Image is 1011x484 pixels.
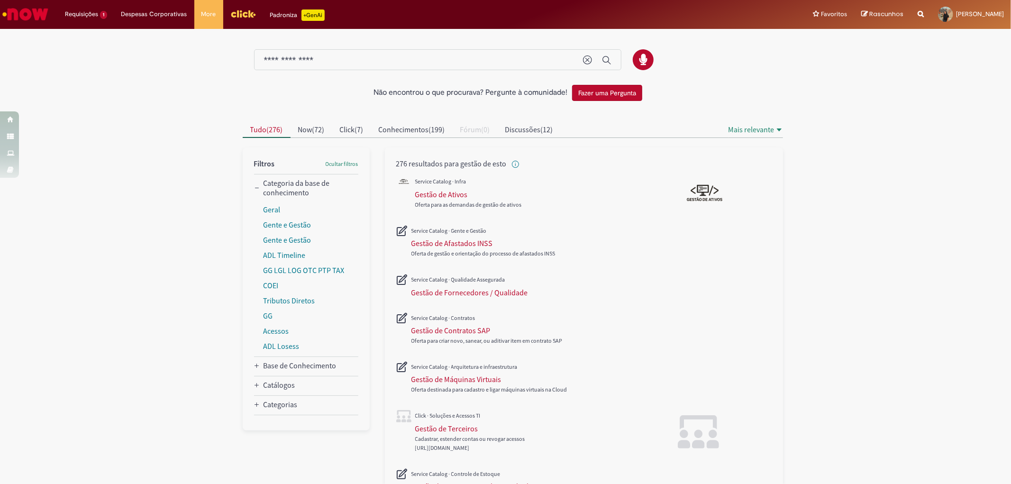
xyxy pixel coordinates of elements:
[1,5,50,24] img: ServiceNow
[861,10,903,19] a: Rascunhos
[301,9,325,21] p: +GenAi
[869,9,903,18] span: Rascunhos
[821,9,847,19] span: Favoritos
[201,9,216,19] span: More
[572,85,642,101] button: Fazer uma Pergunta
[373,89,567,97] h2: Não encontrou o que procurava? Pergunte à comunidade!
[270,9,325,21] div: Padroniza
[230,7,256,21] img: click_logo_yellow_360x200.png
[100,11,107,19] span: 1
[65,9,98,19] span: Requisições
[956,10,1004,18] span: [PERSON_NAME]
[121,9,187,19] span: Despesas Corporativas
